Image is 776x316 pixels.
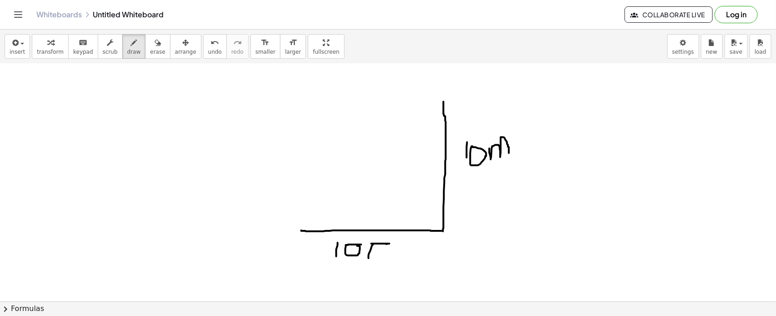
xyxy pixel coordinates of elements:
[706,49,717,55] span: new
[226,34,249,59] button: redoredo
[667,34,699,59] button: settings
[175,49,196,55] span: arrange
[313,49,339,55] span: fullscreen
[32,34,69,59] button: transform
[36,10,82,19] a: Whiteboards
[715,6,758,23] button: Log in
[632,10,705,19] span: Collaborate Live
[289,37,297,48] i: format_size
[5,34,30,59] button: insert
[750,34,771,59] button: load
[308,34,344,59] button: fullscreen
[725,34,748,59] button: save
[730,49,742,55] span: save
[280,34,306,59] button: format_sizelarger
[261,37,270,48] i: format_size
[127,49,141,55] span: draw
[255,49,275,55] span: smaller
[210,37,219,48] i: undo
[37,49,64,55] span: transform
[150,49,165,55] span: erase
[625,6,713,23] button: Collaborate Live
[701,34,723,59] button: new
[11,7,25,22] button: Toggle navigation
[79,37,87,48] i: keyboard
[203,34,227,59] button: undoundo
[73,49,93,55] span: keypad
[250,34,280,59] button: format_sizesmaller
[10,49,25,55] span: insert
[755,49,766,55] span: load
[170,34,201,59] button: arrange
[208,49,222,55] span: undo
[233,37,242,48] i: redo
[68,34,98,59] button: keyboardkeypad
[122,34,146,59] button: draw
[98,34,123,59] button: scrub
[145,34,170,59] button: erase
[285,49,301,55] span: larger
[672,49,694,55] span: settings
[103,49,118,55] span: scrub
[231,49,244,55] span: redo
